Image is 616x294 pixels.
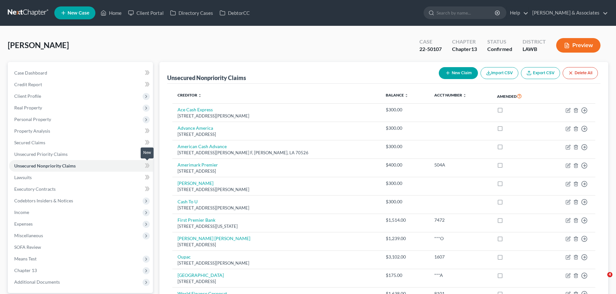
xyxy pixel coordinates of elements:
[434,217,487,223] div: 7472
[14,186,56,192] span: Executory Contracts
[419,46,442,53] div: 22-50107
[14,221,33,227] span: Expenses
[9,125,153,137] a: Property Analysis
[452,46,477,53] div: Chapter
[386,125,424,131] div: $300.00
[14,117,51,122] span: Personal Property
[386,254,424,260] div: $3,102.00
[178,162,218,167] a: Amerimark Premier
[97,7,125,19] a: Home
[487,38,512,46] div: Status
[9,160,153,172] a: Unsecured Nonpriority Claims
[529,7,608,19] a: [PERSON_NAME] & Associates
[14,209,29,215] span: Income
[178,187,375,193] div: [STREET_ADDRESS][PERSON_NAME]
[178,236,250,241] a: [PERSON_NAME] [PERSON_NAME]
[14,233,43,238] span: Miscellaneous
[487,46,512,53] div: Confirmed
[178,205,375,211] div: [STREET_ADDRESS][PERSON_NAME]
[178,168,375,174] div: [STREET_ADDRESS]
[463,94,467,97] i: unfold_more
[178,272,224,278] a: [GEOGRAPHIC_DATA]
[9,67,153,79] a: Case Dashboard
[594,272,610,288] iframe: Intercom live chat
[178,279,375,285] div: [STREET_ADDRESS]
[419,38,442,46] div: Case
[178,113,375,119] div: [STREET_ADDRESS][PERSON_NAME]
[14,279,60,285] span: Additional Documents
[178,199,198,204] a: Cash To U
[178,125,213,131] a: Advance America
[178,217,215,223] a: First Premier Bank
[178,242,375,248] div: [STREET_ADDRESS]
[386,180,424,187] div: $300.00
[481,67,518,79] button: Import CSV
[386,235,424,242] div: $1,239.00
[386,143,424,150] div: $300.00
[9,183,153,195] a: Executory Contracts
[556,38,600,53] button: Preview
[434,254,487,260] div: 1607
[8,40,69,50] span: [PERSON_NAME]
[437,7,496,19] input: Search by name...
[68,11,89,15] span: New Case
[9,137,153,148] a: Secured Claims
[14,198,73,203] span: Codebtors Insiders & Notices
[434,162,487,168] div: 504A
[178,150,375,156] div: [STREET_ADDRESS][PERSON_NAME] F, [PERSON_NAME], LA 70526
[141,147,154,158] div: New
[125,7,167,19] a: Client Portal
[439,67,478,79] button: New Claim
[563,67,598,79] button: Delete All
[178,223,375,229] div: [STREET_ADDRESS][US_STATE]
[178,260,375,266] div: [STREET_ADDRESS][PERSON_NAME]
[452,38,477,46] div: Chapter
[9,148,153,160] a: Unsecured Priority Claims
[386,106,424,113] div: $300.00
[14,163,76,168] span: Unsecured Nonpriority Claims
[198,94,202,97] i: unfold_more
[9,241,153,253] a: SOFA Review
[14,151,68,157] span: Unsecured Priority Claims
[405,94,408,97] i: unfold_more
[178,93,202,97] a: Creditor unfold_more
[14,244,41,250] span: SOFA Review
[492,89,544,104] th: Amended
[14,105,42,110] span: Real Property
[14,70,47,76] span: Case Dashboard
[523,46,546,53] div: LAWB
[178,180,213,186] a: [PERSON_NAME]
[9,172,153,183] a: Lawsuits
[521,67,560,79] a: Export CSV
[471,46,477,52] span: 13
[507,7,528,19] a: Help
[178,131,375,137] div: [STREET_ADDRESS]
[386,198,424,205] div: $300.00
[386,272,424,279] div: $175.00
[9,79,153,90] a: Credit Report
[434,93,467,97] a: Acct Number unfold_more
[14,268,37,273] span: Chapter 13
[167,7,216,19] a: Directory Cases
[386,93,408,97] a: Balance unfold_more
[607,272,612,277] span: 4
[216,7,253,19] a: DebtorCC
[14,93,41,99] span: Client Profile
[14,175,32,180] span: Lawsuits
[386,217,424,223] div: $1,514.00
[14,82,42,87] span: Credit Report
[167,74,246,82] div: Unsecured Nonpriority Claims
[14,256,37,261] span: Means Test
[14,128,50,134] span: Property Analysis
[178,144,227,149] a: American Cash Advance
[178,107,213,112] a: Ace Cash Express
[178,254,191,259] a: Oupac
[523,38,546,46] div: District
[386,162,424,168] div: $400.00
[14,140,45,145] span: Secured Claims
